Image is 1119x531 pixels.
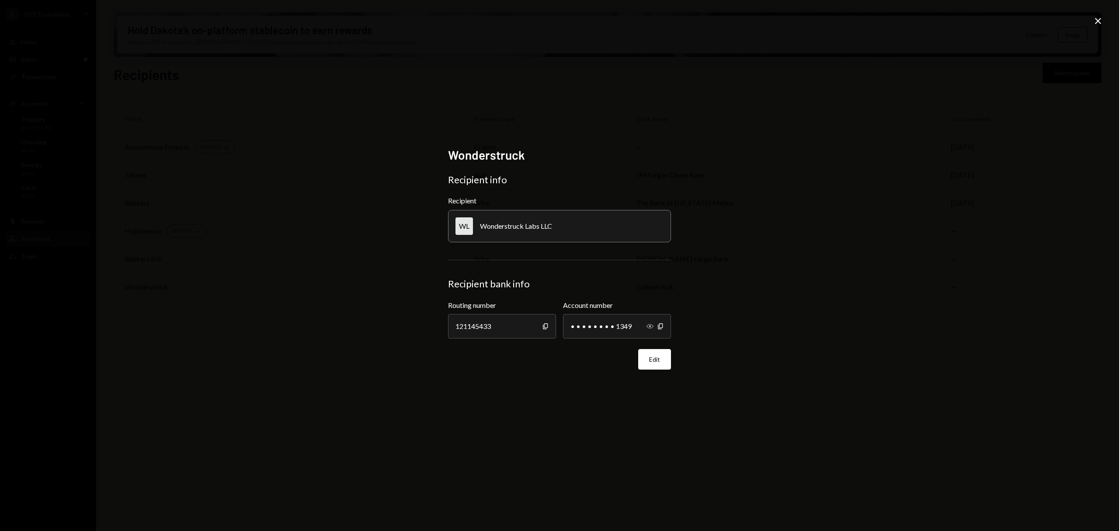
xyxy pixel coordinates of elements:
[638,349,671,370] button: Edit
[455,217,473,235] div: WL
[563,300,671,311] label: Account number
[448,196,671,205] div: Recipient
[448,300,556,311] label: Routing number
[563,314,671,339] div: • • • • • • • • 1349
[448,278,671,290] div: Recipient bank info
[480,222,552,230] div: Wonderstruck Labs LLC
[448,314,556,339] div: 121145433
[448,174,671,186] div: Recipient info
[448,147,671,164] h2: Wonderstruck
